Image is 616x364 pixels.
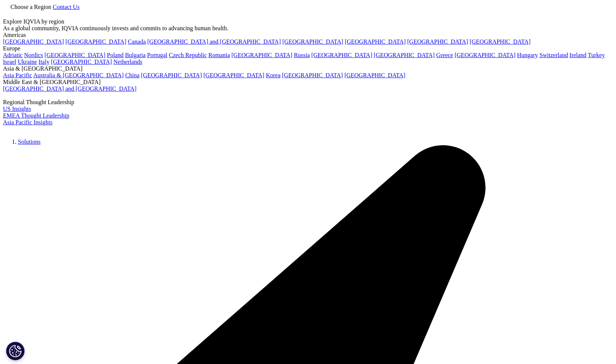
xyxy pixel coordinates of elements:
a: [GEOGRAPHIC_DATA] [470,38,530,45]
a: Poland [107,52,123,58]
div: Middle East & [GEOGRAPHIC_DATA] [3,79,613,85]
div: Americas [3,32,613,38]
a: Portugal [147,52,167,58]
a: Israel [3,59,16,65]
a: Asia Pacific [3,72,32,78]
a: EMEA Thought Leadership [3,112,69,119]
a: [GEOGRAPHIC_DATA] and [GEOGRAPHIC_DATA] [3,85,136,92]
a: Ukraine [18,59,37,65]
a: Solutions [18,139,40,145]
a: [GEOGRAPHIC_DATA] [344,72,405,78]
a: US Insights [3,106,31,112]
a: Netherlands [114,59,142,65]
a: [GEOGRAPHIC_DATA] [204,72,264,78]
div: Asia & [GEOGRAPHIC_DATA] [3,65,613,72]
a: [GEOGRAPHIC_DATA] [51,59,112,65]
a: Canada [128,38,146,45]
a: Italy [38,59,49,65]
a: Russia [294,52,310,58]
a: Nordics [24,52,43,58]
span: Choose a Region [10,4,51,10]
a: [GEOGRAPHIC_DATA] and [GEOGRAPHIC_DATA] [147,38,281,45]
a: Bulgaria [125,52,146,58]
a: [GEOGRAPHIC_DATA] [345,38,406,45]
a: [GEOGRAPHIC_DATA] [455,52,516,58]
a: Czech Republic [169,52,207,58]
a: [GEOGRAPHIC_DATA] [374,52,435,58]
a: Turkey [588,52,605,58]
div: Regional Thought Leadership [3,99,613,106]
a: [GEOGRAPHIC_DATA] [282,72,343,78]
a: Hungary [517,52,538,58]
a: [GEOGRAPHIC_DATA] [407,38,468,45]
a: China [125,72,139,78]
a: [GEOGRAPHIC_DATA] [311,52,372,58]
a: Greece [436,52,453,58]
a: Contact Us [53,4,80,10]
a: [GEOGRAPHIC_DATA] [65,38,126,45]
a: [GEOGRAPHIC_DATA] [282,38,343,45]
a: Ireland [570,52,586,58]
a: Switzerland [539,52,568,58]
div: Explore IQVIA by region [3,18,613,25]
a: [GEOGRAPHIC_DATA] [44,52,105,58]
div: Europe [3,45,613,52]
a: Asia Pacific Insights [3,119,52,125]
div: As a global community, IQVIA continuously invests and commits to advancing human health. [3,25,613,32]
a: Adriatic [3,52,22,58]
button: Cookies Settings [6,342,25,360]
a: [GEOGRAPHIC_DATA] [141,72,202,78]
a: Australia & [GEOGRAPHIC_DATA] [33,72,124,78]
a: [GEOGRAPHIC_DATA] [3,38,64,45]
a: Romania [208,52,230,58]
a: [GEOGRAPHIC_DATA] [232,52,292,58]
a: Korea [266,72,281,78]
